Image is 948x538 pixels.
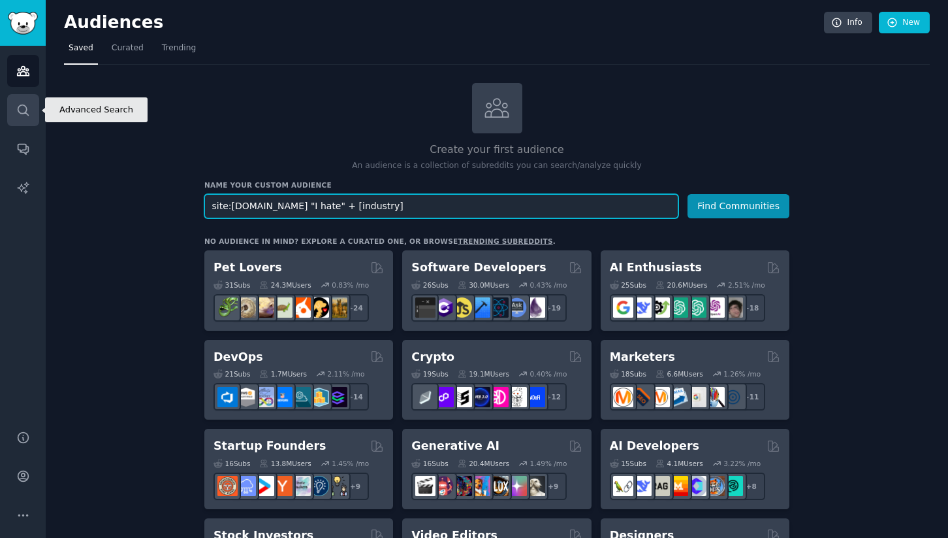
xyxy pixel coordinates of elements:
[507,387,527,407] img: CryptoNews
[738,473,765,500] div: + 8
[610,438,699,454] h2: AI Developers
[723,476,743,496] img: AIDevelopersSociety
[507,476,527,496] img: starryai
[668,297,688,318] img: chatgpt_promptDesign
[458,369,509,378] div: 19.1M Users
[157,38,200,65] a: Trending
[204,237,556,246] div: No audience in mind? Explore a curated one, or browse .
[236,476,256,496] img: SaaS
[332,459,369,468] div: 1.45 % /mo
[411,459,448,468] div: 16 Sub s
[411,349,454,365] h2: Crypto
[415,297,435,318] img: software
[656,459,703,468] div: 4.1M Users
[613,387,633,407] img: content_marketing
[415,476,435,496] img: aivideo
[259,459,311,468] div: 13.8M Users
[259,280,311,290] div: 24.3M Users
[411,369,448,378] div: 19 Sub s
[213,260,282,276] h2: Pet Lovers
[341,473,369,500] div: + 9
[217,476,238,496] img: EntrepreneurRideAlong
[213,280,250,290] div: 31 Sub s
[723,387,743,407] img: OnlineMarketing
[525,297,545,318] img: elixir
[341,383,369,411] div: + 14
[64,12,824,33] h2: Audiences
[650,297,670,318] img: AItoolsCatalog
[452,297,472,318] img: learnjavascript
[668,387,688,407] img: Emailmarketing
[687,194,789,218] button: Find Communities
[650,476,670,496] img: Rag
[328,369,365,378] div: 2.11 % /mo
[530,369,567,378] div: 0.40 % /mo
[254,387,274,407] img: Docker_DevOps
[738,294,765,322] div: + 18
[327,387,347,407] img: PlatformEngineers
[162,42,196,54] span: Trending
[8,12,38,35] img: GummySearch logo
[204,160,789,172] p: An audience is a collection of subreddits you can search/analyze quickly
[610,349,675,365] h2: Marketers
[411,260,546,276] h2: Software Developers
[236,387,256,407] img: AWS_Certified_Experts
[332,280,369,290] div: 0.83 % /mo
[204,194,678,218] input: Pick a short name, like "Digital Marketers" or "Movie-Goers"
[415,387,435,407] img: ethfinance
[525,387,545,407] img: defi_
[631,387,652,407] img: bigseo
[204,142,789,158] h2: Create your first audience
[327,297,347,318] img: dogbreed
[539,294,567,322] div: + 19
[204,180,789,190] h3: Name your custom audience
[272,387,292,407] img: DevOpsLinks
[650,387,670,407] img: AskMarketing
[309,387,329,407] img: aws_cdk
[704,297,725,318] img: OpenAIDev
[291,297,311,318] img: cockatiel
[525,476,545,496] img: DreamBooth
[213,349,263,365] h2: DevOps
[488,476,509,496] img: FluxAI
[411,438,499,454] h2: Generative AI
[686,476,706,496] img: OpenSourceAI
[723,369,761,378] div: 1.26 % /mo
[704,476,725,496] img: llmops
[704,387,725,407] img: MarketingResearch
[217,297,238,318] img: herpetology
[107,38,148,65] a: Curated
[434,387,454,407] img: 0xPolygon
[213,369,250,378] div: 21 Sub s
[470,387,490,407] img: web3
[112,42,144,54] span: Curated
[458,459,509,468] div: 20.4M Users
[530,459,567,468] div: 1.49 % /mo
[434,476,454,496] img: dalle2
[879,12,930,34] a: New
[507,297,527,318] img: AskComputerScience
[656,369,703,378] div: 6.6M Users
[458,280,509,290] div: 30.0M Users
[217,387,238,407] img: azuredevops
[488,297,509,318] img: reactnative
[610,280,646,290] div: 25 Sub s
[291,387,311,407] img: platformengineering
[434,297,454,318] img: csharp
[213,459,250,468] div: 16 Sub s
[452,387,472,407] img: ethstaker
[309,476,329,496] img: Entrepreneurship
[686,297,706,318] img: chatgpt_prompts_
[613,297,633,318] img: GoogleGeminiAI
[723,297,743,318] img: ArtificalIntelligence
[610,260,702,276] h2: AI Enthusiasts
[656,280,707,290] div: 20.6M Users
[327,476,347,496] img: growmybusiness
[539,473,567,500] div: + 9
[470,297,490,318] img: iOSProgramming
[824,12,872,34] a: Info
[272,476,292,496] img: ycombinator
[341,294,369,322] div: + 24
[610,459,646,468] div: 15 Sub s
[259,369,307,378] div: 1.7M Users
